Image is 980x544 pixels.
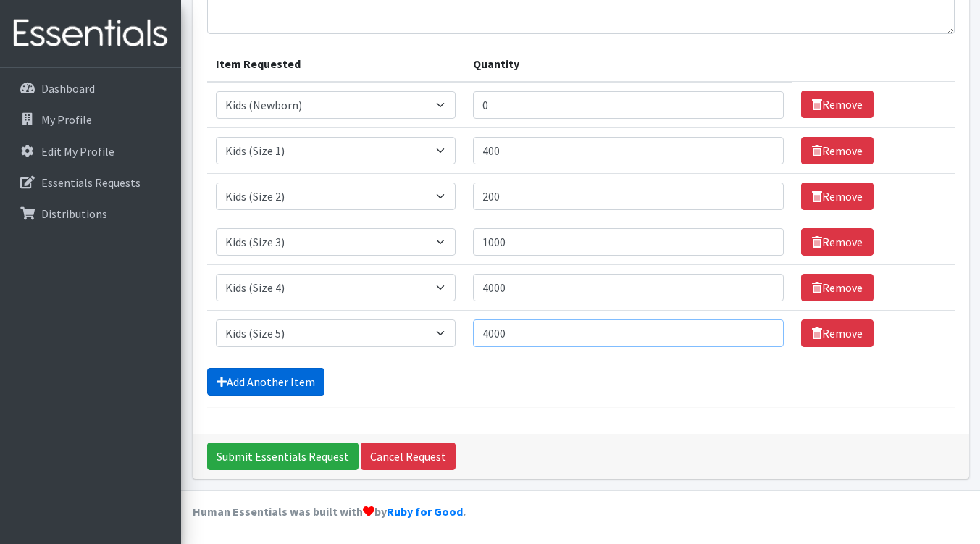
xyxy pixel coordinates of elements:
[801,183,874,210] a: Remove
[801,228,874,256] a: Remove
[387,504,463,519] a: Ruby for Good
[6,168,175,197] a: Essentials Requests
[207,368,324,396] a: Add Another Item
[464,46,792,82] th: Quantity
[801,319,874,347] a: Remove
[801,137,874,164] a: Remove
[6,105,175,134] a: My Profile
[193,504,466,519] strong: Human Essentials was built with by .
[6,9,175,58] img: HumanEssentials
[801,274,874,301] a: Remove
[361,443,456,470] a: Cancel Request
[41,144,114,159] p: Edit My Profile
[207,443,359,470] input: Submit Essentials Request
[41,175,141,190] p: Essentials Requests
[41,81,95,96] p: Dashboard
[41,206,107,221] p: Distributions
[41,112,92,127] p: My Profile
[6,199,175,228] a: Distributions
[207,46,464,82] th: Item Requested
[801,91,874,118] a: Remove
[6,137,175,166] a: Edit My Profile
[6,74,175,103] a: Dashboard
